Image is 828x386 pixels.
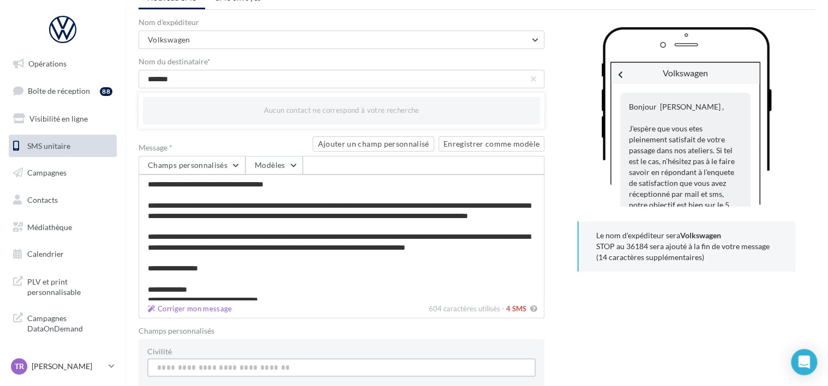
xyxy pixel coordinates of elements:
[139,327,544,335] label: Champs personnalisés
[7,107,119,130] a: Visibilité en ligne
[27,168,67,177] span: Campagnes
[506,304,526,313] span: 4 SMS
[139,144,308,152] label: Message *
[27,195,58,204] span: Contacts
[7,135,119,158] a: SMS unitaire
[245,156,303,174] button: Modèles
[7,79,119,102] a: Boîte de réception88
[663,68,708,78] span: Volkswagen
[429,304,505,313] span: 604 caractères utilisés -
[27,311,112,334] span: Campagnes DataOnDemand
[27,274,112,298] span: PLV et print personnalisable
[32,361,104,372] p: [PERSON_NAME]
[27,141,70,150] span: SMS unitaire
[27,249,64,258] span: Calendrier
[143,97,540,124] div: Aucun contact ne correspond à votre recherche
[28,59,67,68] span: Opérations
[7,52,119,75] a: Opérations
[139,31,544,49] button: Volkswagen
[791,349,817,375] div: Open Intercom Messenger
[596,230,778,263] p: Le nom d'expéditeur sera STOP au 36184 sera ajouté à la fin de votre message (14 caractères suppl...
[139,19,544,26] label: Nom d'expéditeur
[439,136,544,152] button: Enregistrer comme modèle
[27,222,72,232] span: Médiathèque
[528,302,539,316] button: Corriger mon message 604 caractères utilisés - 4 SMS
[143,302,237,316] button: 604 caractères utilisés - 4 SMS
[680,231,721,240] b: Volkswagen
[15,361,24,372] span: TR
[7,270,119,302] a: PLV et print personnalisable
[7,243,119,266] a: Calendrier
[7,189,119,212] a: Contacts
[7,161,119,184] a: Campagnes
[100,87,112,96] div: 88
[7,306,119,339] a: Campagnes DataOnDemand
[7,216,119,239] a: Médiathèque
[9,356,117,377] a: TR [PERSON_NAME]
[139,58,544,65] label: Nom du destinataire
[28,86,90,95] span: Boîte de réception
[148,35,190,44] span: Volkswagen
[147,348,536,355] div: Civilité
[139,156,245,174] button: Champs personnalisés
[29,114,88,123] span: Visibilité en ligne
[313,136,434,152] button: Ajouter un champ personnalisé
